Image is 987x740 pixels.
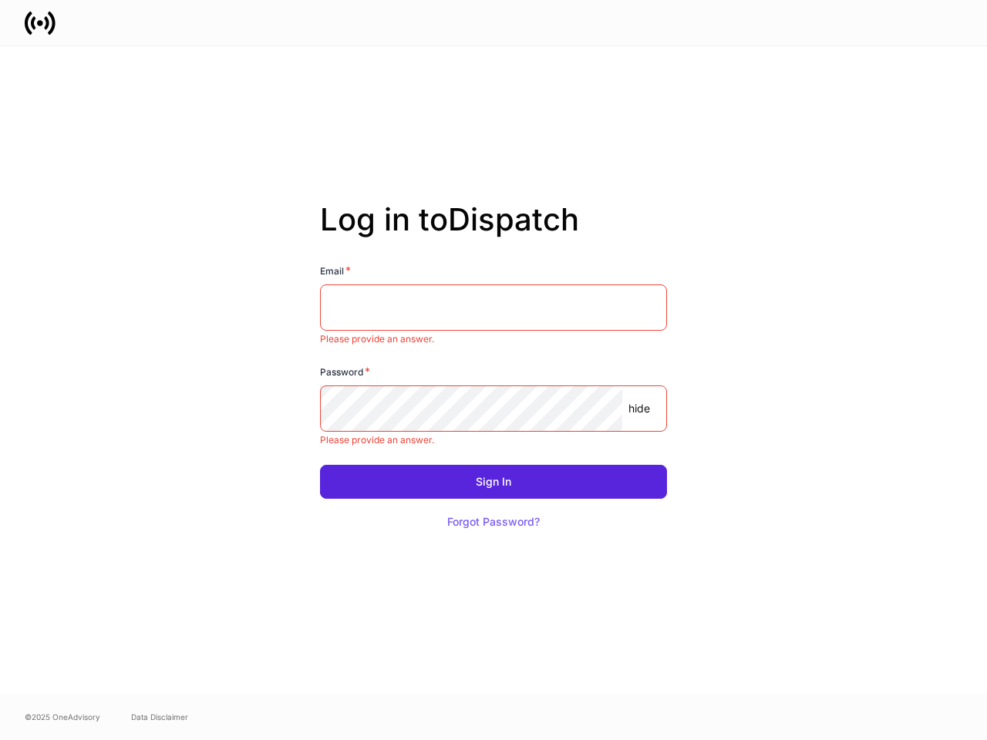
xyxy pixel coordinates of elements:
a: Data Disclaimer [131,711,188,723]
h2: Log in to Dispatch [320,201,667,263]
button: Forgot Password? [428,505,559,539]
p: Please provide an answer. [320,434,667,446]
h6: Password [320,364,370,379]
div: Sign In [476,476,511,487]
button: Sign In [320,465,667,499]
div: Forgot Password? [447,516,540,527]
p: hide [628,401,650,416]
span: © 2025 OneAdvisory [25,711,100,723]
h6: Email [320,263,351,278]
p: Please provide an answer. [320,333,667,345]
